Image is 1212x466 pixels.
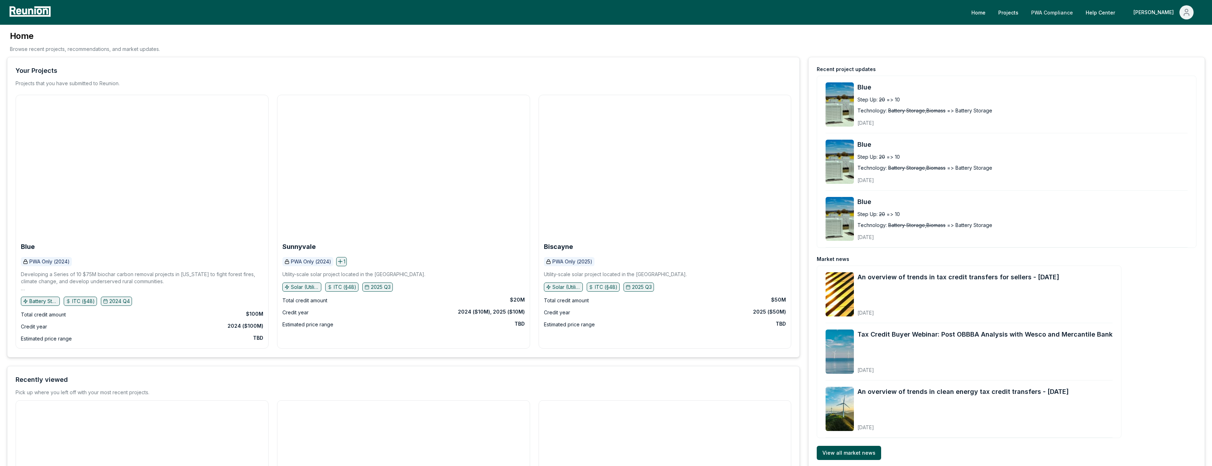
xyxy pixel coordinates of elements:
[857,197,1188,207] a: Blue
[817,256,849,263] div: Market news
[21,322,47,331] div: Credit year
[544,282,583,292] button: Solar (Utility)
[857,96,878,103] div: Step Up:
[282,100,525,237] img: Sunnyvale
[101,297,132,306] button: 2024 Q4
[282,243,316,250] a: Sunnyvale
[753,308,786,315] div: 2025 ($50M)
[1128,5,1199,19] button: [PERSON_NAME]
[857,82,1188,92] a: Blue
[857,171,972,184] div: [DATE]
[857,330,1113,339] h5: Tax Credit Buyer Webinar: Post OBBBA Analysis with Wesco and Mercantile Bank
[544,296,589,305] div: Total credit amount
[886,96,900,103] span: => 10
[253,334,263,342] div: TBD
[552,284,581,291] p: Solar (Utility)
[16,66,57,76] div: Your Projects
[334,284,356,291] p: ITC (§48)
[544,100,786,237] img: Biscayne
[72,298,95,305] p: ITC (§48)
[16,389,149,396] div: Pick up where you left off with your most recent projects.
[624,282,654,292] button: 2025 Q3
[857,304,1059,316] div: [DATE]
[282,296,327,305] div: Total credit amount
[21,243,35,250] a: Blue
[947,107,992,114] span: => Battery Storage
[21,310,66,319] div: Total credit amount
[817,446,881,460] a: View all market news
[776,320,786,327] div: TBD
[879,210,885,218] span: 20
[544,271,687,278] p: Utility-scale solar project located in the [GEOGRAPHIC_DATA].
[291,258,331,265] p: PWA Only (2024)
[21,271,263,292] p: Developing a Series of 10 $75M biochar carbon removal projects in [US_STATE] to fight forest fire...
[879,153,885,161] span: 20
[29,298,58,305] p: Battery Storage
[544,320,595,329] div: Estimated price range
[544,243,573,250] a: Biscayne
[246,310,263,318] div: $100M
[21,100,263,237] img: Blue
[888,107,946,114] span: Battery Storage,Biomass
[10,30,160,42] h3: Home
[857,228,972,241] div: [DATE]
[291,284,319,291] p: Solar (Utility)
[857,107,887,114] div: Technology:
[29,258,70,265] p: PWA Only (2024)
[16,375,68,385] div: Recently viewed
[857,272,1059,282] a: An overview of trends in tax credit transfers for sellers - [DATE]
[282,308,309,317] div: Credit year
[515,320,525,327] div: TBD
[632,284,652,291] p: 2025 Q3
[10,45,160,53] p: Browse recent projects, recommendations, and market updates.
[857,419,1069,431] div: [DATE]
[228,322,263,330] div: 2024 ($100M)
[826,330,854,374] img: Tax Credit Buyer Webinar: Post OBBBA Analysis with Wesco and Mercantile Bank
[947,221,992,229] span: => Battery Storage
[826,272,854,316] img: An overview of trends in tax credit transfers for sellers - September 2025
[857,114,972,127] div: [DATE]
[886,210,900,218] span: => 10
[857,140,1188,150] a: Blue
[826,387,854,431] img: An overview of trends in clean energy tax credit transfers - August 2025
[336,257,347,266] button: 1
[595,284,618,291] p: ITC (§48)
[826,82,854,127] img: Blue
[1026,5,1079,19] a: PWA Compliance
[282,271,425,278] p: Utility-scale solar project located in the [GEOGRAPHIC_DATA].
[16,80,120,87] p: Projects that you have submitted to Reunion.
[1080,5,1121,19] a: Help Center
[857,210,878,218] div: Step Up:
[21,334,72,343] div: Estimated price range
[552,258,592,265] p: PWA Only (2025)
[966,5,1205,19] nav: Main
[993,5,1024,19] a: Projects
[857,153,878,161] div: Step Up:
[879,96,885,103] span: 20
[817,66,876,73] div: Recent project updates
[826,197,854,241] img: Blue
[857,164,887,171] div: Technology:
[857,387,1069,397] a: An overview of trends in clean energy tax credit transfers - [DATE]
[362,282,393,292] button: 2025 Q3
[458,308,525,315] div: 2024 ($10M), 2025 ($10M)
[826,140,854,184] img: Blue
[857,221,887,229] div: Technology:
[371,284,391,291] p: 2025 Q3
[544,308,570,317] div: Credit year
[888,164,946,171] span: Battery Storage,Biomass
[510,296,525,303] div: $20M
[1133,5,1177,19] div: [PERSON_NAME]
